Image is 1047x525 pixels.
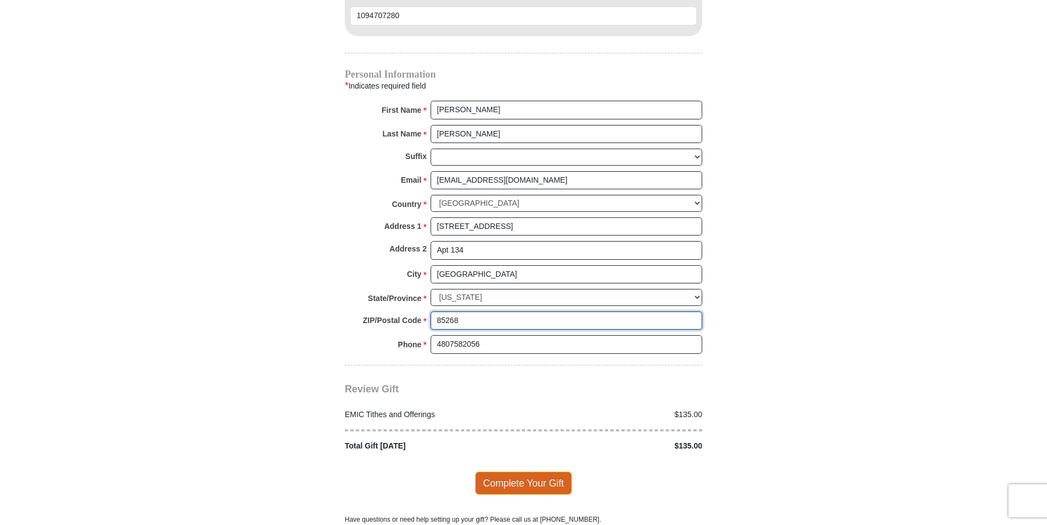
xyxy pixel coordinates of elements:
[345,515,702,524] p: Have questions or need help setting up your gift? Please call us at [PHONE_NUMBER].
[339,440,524,452] div: Total Gift [DATE]
[401,172,421,188] strong: Email
[345,70,702,79] h4: Personal Information
[523,409,708,420] div: $135.00
[382,102,421,118] strong: First Name
[405,149,427,164] strong: Suffix
[363,313,422,328] strong: ZIP/Postal Code
[392,196,422,212] strong: Country
[398,337,422,352] strong: Phone
[368,291,421,306] strong: State/Province
[475,472,572,495] span: Complete Your Gift
[345,384,399,395] span: Review Gift
[345,79,702,93] div: Indicates required field
[389,241,427,256] strong: Address 2
[523,440,708,452] div: $135.00
[339,409,524,420] div: EMIC Tithes and Offerings
[407,266,421,282] strong: City
[383,126,422,141] strong: Last Name
[384,218,422,234] strong: Address 1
